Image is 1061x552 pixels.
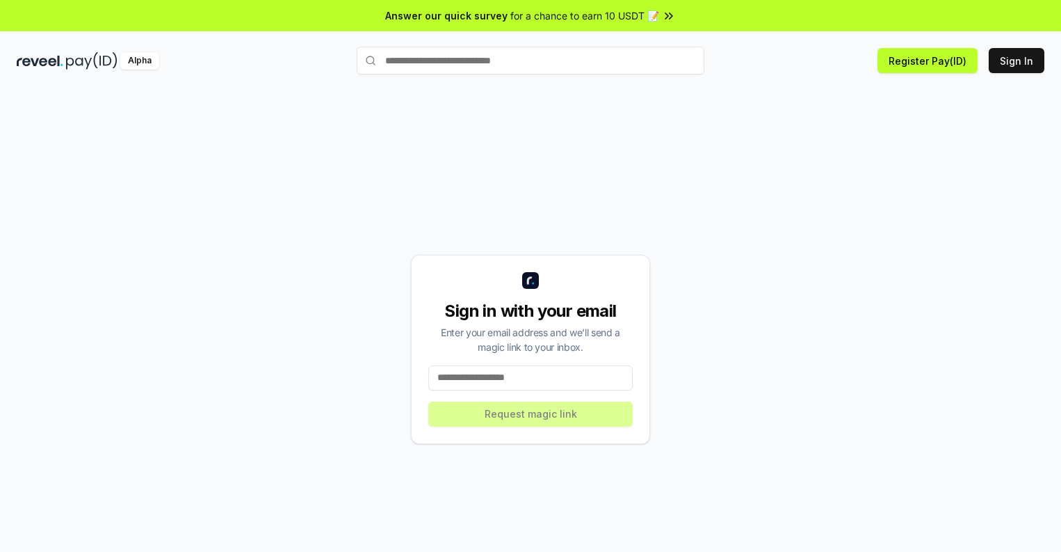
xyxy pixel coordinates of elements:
div: Alpha [120,52,159,70]
span: Answer our quick survey [385,8,508,23]
img: reveel_dark [17,52,63,70]
div: Enter your email address and we’ll send a magic link to your inbox. [428,325,633,354]
div: Sign in with your email [428,300,633,322]
span: for a chance to earn 10 USDT 📝 [510,8,659,23]
img: pay_id [66,52,118,70]
button: Register Pay(ID) [877,48,978,73]
img: logo_small [522,272,539,289]
button: Sign In [989,48,1044,73]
